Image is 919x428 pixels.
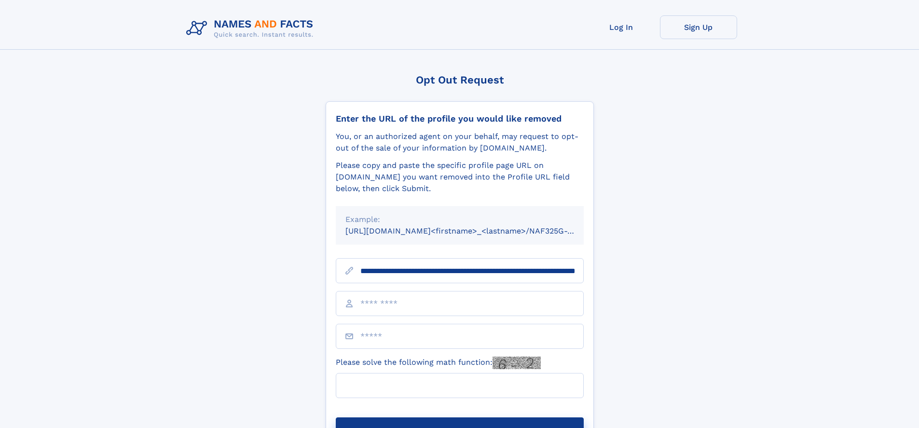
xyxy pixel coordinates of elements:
[336,131,584,154] div: You, or an authorized agent on your behalf, may request to opt-out of the sale of your informatio...
[336,160,584,194] div: Please copy and paste the specific profile page URL on [DOMAIN_NAME] you want removed into the Pr...
[336,357,541,369] label: Please solve the following math function:
[345,214,574,225] div: Example:
[336,113,584,124] div: Enter the URL of the profile you would like removed
[660,15,737,39] a: Sign Up
[583,15,660,39] a: Log In
[182,15,321,41] img: Logo Names and Facts
[326,74,594,86] div: Opt Out Request
[345,226,602,235] small: [URL][DOMAIN_NAME]<firstname>_<lastname>/NAF325G-xxxxxxxx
